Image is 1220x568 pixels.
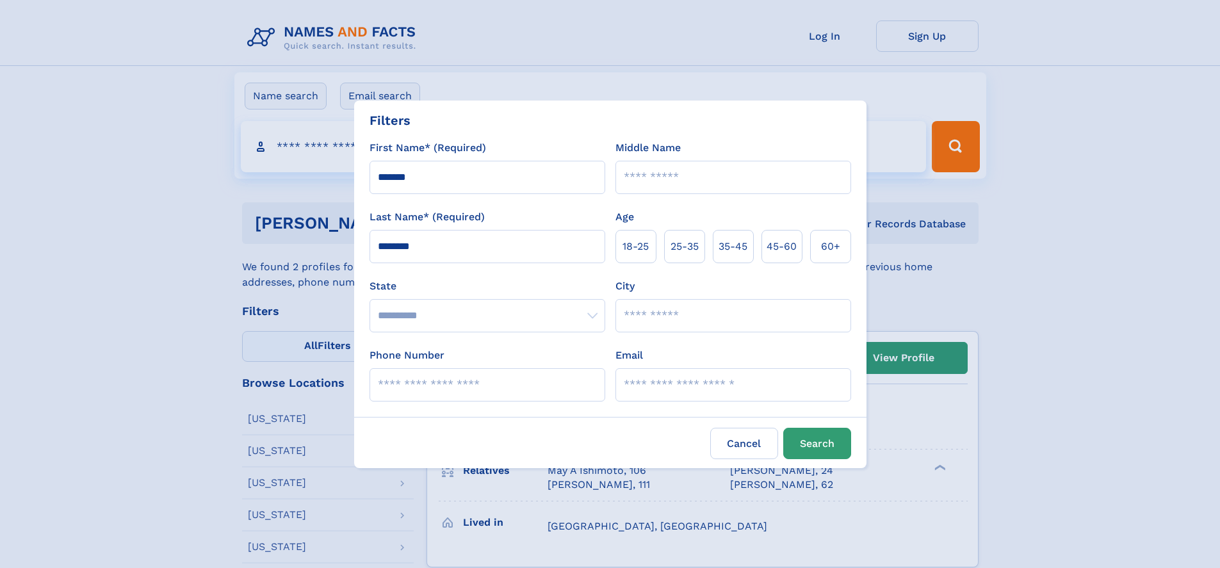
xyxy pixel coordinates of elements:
[783,428,851,459] button: Search
[615,140,681,156] label: Middle Name
[710,428,778,459] label: Cancel
[615,348,643,363] label: Email
[821,239,840,254] span: 60+
[767,239,797,254] span: 45‑60
[622,239,649,254] span: 18‑25
[615,279,635,294] label: City
[370,348,444,363] label: Phone Number
[615,209,634,225] label: Age
[370,279,605,294] label: State
[370,140,486,156] label: First Name* (Required)
[719,239,747,254] span: 35‑45
[671,239,699,254] span: 25‑35
[370,111,411,130] div: Filters
[370,209,485,225] label: Last Name* (Required)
